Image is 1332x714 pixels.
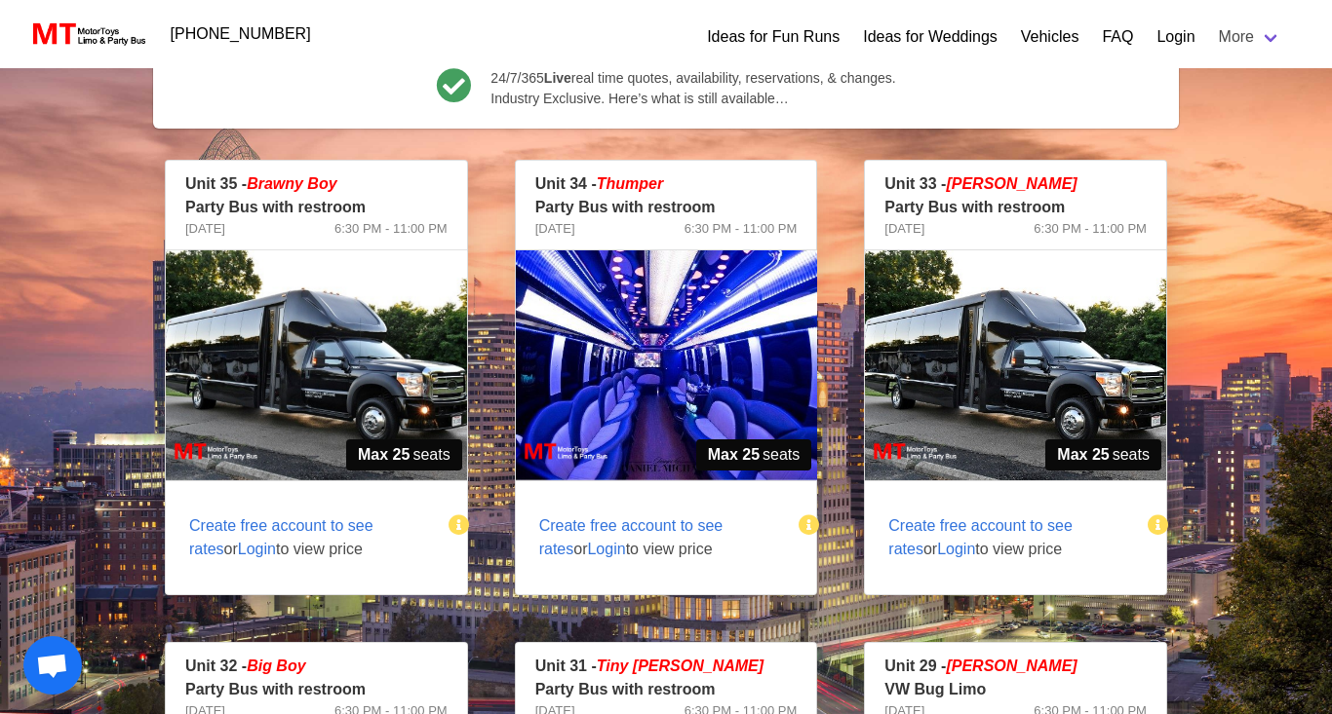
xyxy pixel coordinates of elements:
span: [DATE] [535,219,575,239]
em: [PERSON_NAME] [946,175,1077,192]
em: Brawny Boy [247,175,336,192]
strong: Max 25 [708,443,760,467]
a: Vehicles [1021,25,1079,49]
span: Create free account to see rates [888,517,1073,557]
span: Industry Exclusive. Here’s what is still available… [490,89,895,109]
span: 24/7/365 real time quotes, availability, reservations, & changes. [490,68,895,89]
span: seats [1045,439,1161,470]
a: Login [1156,25,1195,49]
b: Live [544,70,571,86]
em: [PERSON_NAME] [946,658,1077,674]
span: 6:30 PM - 11:00 PM [1034,219,1147,239]
span: Create free account to see rates [189,517,373,557]
img: 33%2001.jpg [865,250,1166,480]
p: Unit 35 - [185,172,448,196]
span: Create free account to see rates [539,517,724,557]
span: 6:30 PM - 11:00 PM [685,219,798,239]
a: More [1207,18,1293,56]
p: Unit 29 - [884,655,1147,678]
div: Open chat [23,636,82,695]
p: Party Bus with restroom [185,196,448,219]
span: [DATE] [185,219,225,239]
span: Login [587,541,625,557]
strong: Max 25 [358,443,410,467]
span: or to view price [166,491,451,584]
a: [PHONE_NUMBER] [159,15,323,54]
span: Login [238,541,276,557]
p: Party Bus with restroom [535,678,798,701]
p: Unit 32 - [185,655,448,678]
span: seats [696,439,812,470]
img: 35%2001.jpg [166,250,467,480]
a: Ideas for Fun Runs [707,25,840,49]
span: Tiny [PERSON_NAME] [597,658,764,674]
a: FAQ [1102,25,1133,49]
span: 6:30 PM - 11:00 PM [334,219,448,239]
p: Party Bus with restroom [884,196,1147,219]
em: Thumper [597,175,663,192]
p: Party Bus with restroom [185,678,448,701]
span: seats [346,439,462,470]
a: Ideas for Weddings [863,25,998,49]
strong: Max 25 [1057,443,1109,467]
span: or to view price [865,491,1151,584]
p: Unit 33 - [884,172,1147,196]
img: MotorToys Logo [27,20,147,48]
span: or to view price [516,491,802,584]
p: VW Bug Limo [884,678,1147,701]
span: Login [937,541,975,557]
span: [DATE] [884,219,924,239]
p: Unit 31 - [535,655,798,678]
p: Unit 34 - [535,172,798,196]
em: Big Boy [247,658,305,674]
img: 34%2002.jpg [516,250,817,480]
p: Party Bus with restroom [535,196,798,219]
